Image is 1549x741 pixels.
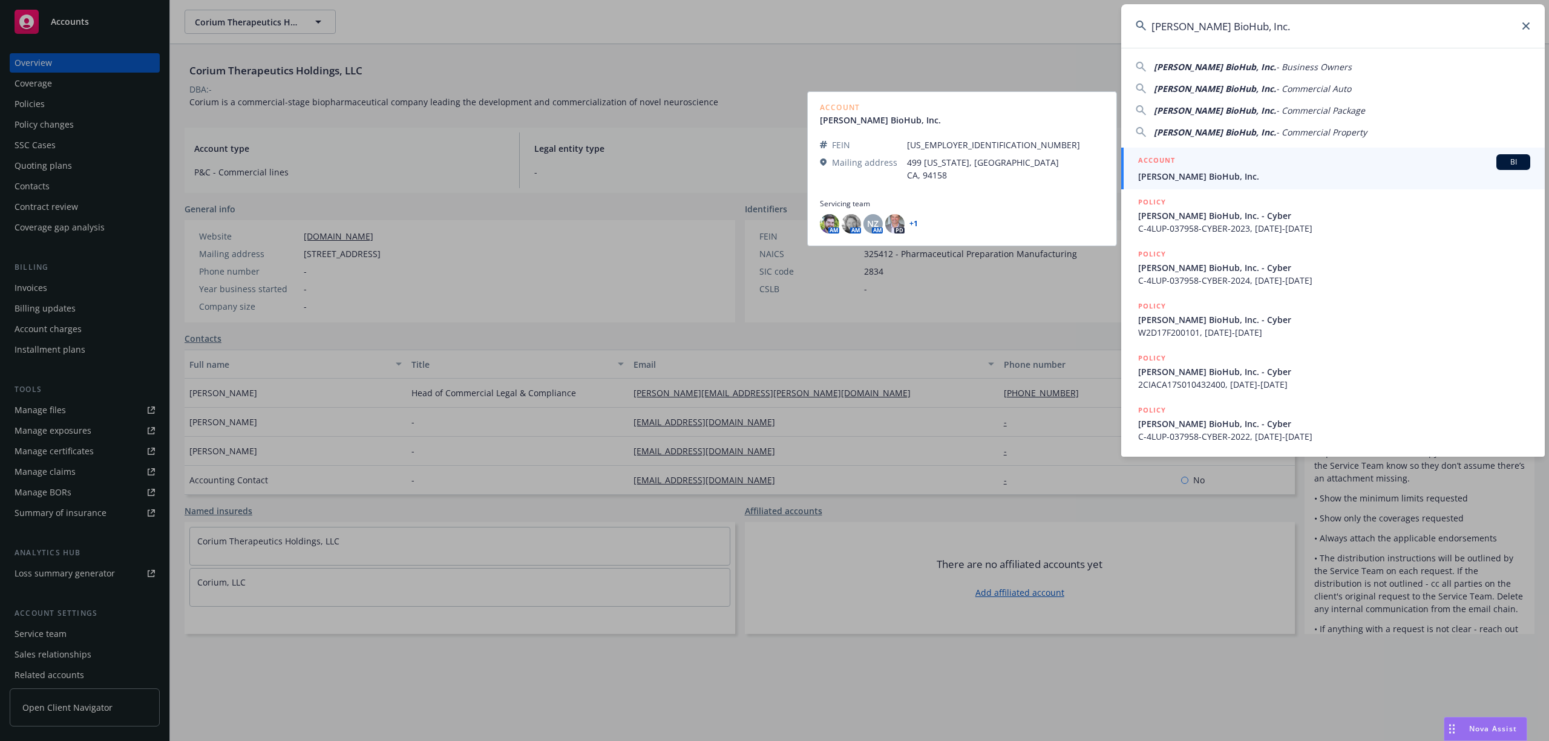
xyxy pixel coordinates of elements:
[1138,248,1166,260] h5: POLICY
[1138,313,1530,326] span: [PERSON_NAME] BioHub, Inc. - Cyber
[1154,126,1276,138] span: [PERSON_NAME] BioHub, Inc.
[1469,723,1517,734] span: Nova Assist
[1121,148,1545,189] a: ACCOUNTBI[PERSON_NAME] BioHub, Inc.
[1138,154,1175,169] h5: ACCOUNT
[1444,717,1527,741] button: Nova Assist
[1138,222,1530,235] span: C-4LUP-037958-CYBER-2023, [DATE]-[DATE]
[1121,241,1545,293] a: POLICY[PERSON_NAME] BioHub, Inc. - CyberC-4LUP-037958-CYBER-2024, [DATE]-[DATE]
[1138,365,1530,378] span: [PERSON_NAME] BioHub, Inc. - Cyber
[1154,83,1276,94] span: [PERSON_NAME] BioHub, Inc.
[1138,196,1166,208] h5: POLICY
[1138,261,1530,274] span: [PERSON_NAME] BioHub, Inc. - Cyber
[1121,189,1545,241] a: POLICY[PERSON_NAME] BioHub, Inc. - CyberC-4LUP-037958-CYBER-2023, [DATE]-[DATE]
[1138,274,1530,287] span: C-4LUP-037958-CYBER-2024, [DATE]-[DATE]
[1138,209,1530,222] span: [PERSON_NAME] BioHub, Inc. - Cyber
[1138,404,1166,416] h5: POLICY
[1501,157,1525,168] span: BI
[1121,345,1545,397] a: POLICY[PERSON_NAME] BioHub, Inc. - Cyber2CIACA17S010432400, [DATE]-[DATE]
[1121,397,1545,449] a: POLICY[PERSON_NAME] BioHub, Inc. - CyberC-4LUP-037958-CYBER-2022, [DATE]-[DATE]
[1276,83,1351,94] span: - Commercial Auto
[1444,717,1459,740] div: Drag to move
[1154,105,1276,116] span: [PERSON_NAME] BioHub, Inc.
[1276,105,1365,116] span: - Commercial Package
[1138,378,1530,391] span: 2CIACA17S010432400, [DATE]-[DATE]
[1276,61,1352,73] span: - Business Owners
[1121,293,1545,345] a: POLICY[PERSON_NAME] BioHub, Inc. - CyberW2D17F200101, [DATE]-[DATE]
[1138,430,1530,443] span: C-4LUP-037958-CYBER-2022, [DATE]-[DATE]
[1154,61,1276,73] span: [PERSON_NAME] BioHub, Inc.
[1138,352,1166,364] h5: POLICY
[1138,300,1166,312] h5: POLICY
[1121,4,1545,48] input: Search...
[1138,417,1530,430] span: [PERSON_NAME] BioHub, Inc. - Cyber
[1138,170,1530,183] span: [PERSON_NAME] BioHub, Inc.
[1138,326,1530,339] span: W2D17F200101, [DATE]-[DATE]
[1276,126,1367,138] span: - Commercial Property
